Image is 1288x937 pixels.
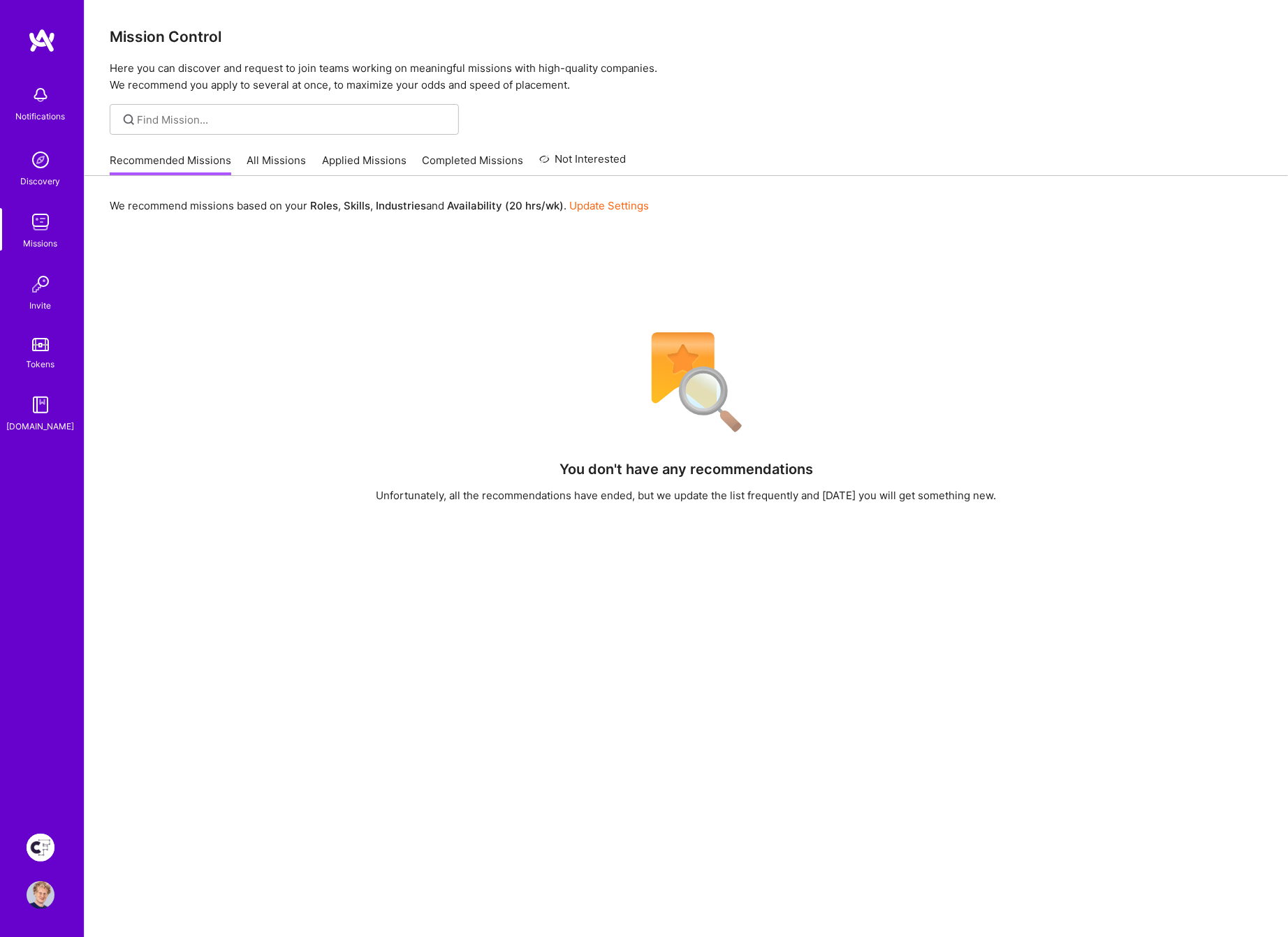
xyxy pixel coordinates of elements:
[138,112,448,127] input: Find Mission...
[7,419,75,434] div: [DOMAIN_NAME]
[110,153,231,176] a: Recommended Missions
[447,199,564,212] b: Availability (20 hrs/wk)
[310,199,338,212] b: Roles
[16,109,66,124] div: Notifications
[376,488,997,503] div: Unfortunately, all the recommendations have ended, but we update the list frequently and [DATE] y...
[539,151,627,176] a: Not Interested
[27,146,54,174] img: discovery
[376,199,426,212] b: Industries
[21,174,61,189] div: Discovery
[27,208,54,236] img: teamwork
[24,236,58,251] div: Missions
[27,357,55,371] div: Tokens
[322,153,407,176] a: Applied Missions
[27,270,54,298] img: Invite
[627,323,746,442] img: No Results
[110,60,1263,94] p: Here you can discover and request to join teams working on meaningful missions with high-quality ...
[23,834,58,862] a: Creative Fabrica Project Team
[121,112,137,128] i: icon SearchGrey
[344,199,370,212] b: Skills
[27,881,54,909] img: User Avatar
[559,461,813,478] h4: You don't have any recommendations
[27,391,54,419] img: guide book
[27,81,54,109] img: bell
[28,28,56,53] img: logo
[32,338,49,351] img: tokens
[423,153,524,176] a: Completed Missions
[110,28,1263,45] h3: Mission Control
[27,834,54,862] img: Creative Fabrica Project Team
[247,153,307,176] a: All Missions
[30,298,52,313] div: Invite
[569,199,649,212] a: Update Settings
[110,198,649,213] p: We recommend missions based on your , , and .
[23,881,58,909] a: User Avatar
